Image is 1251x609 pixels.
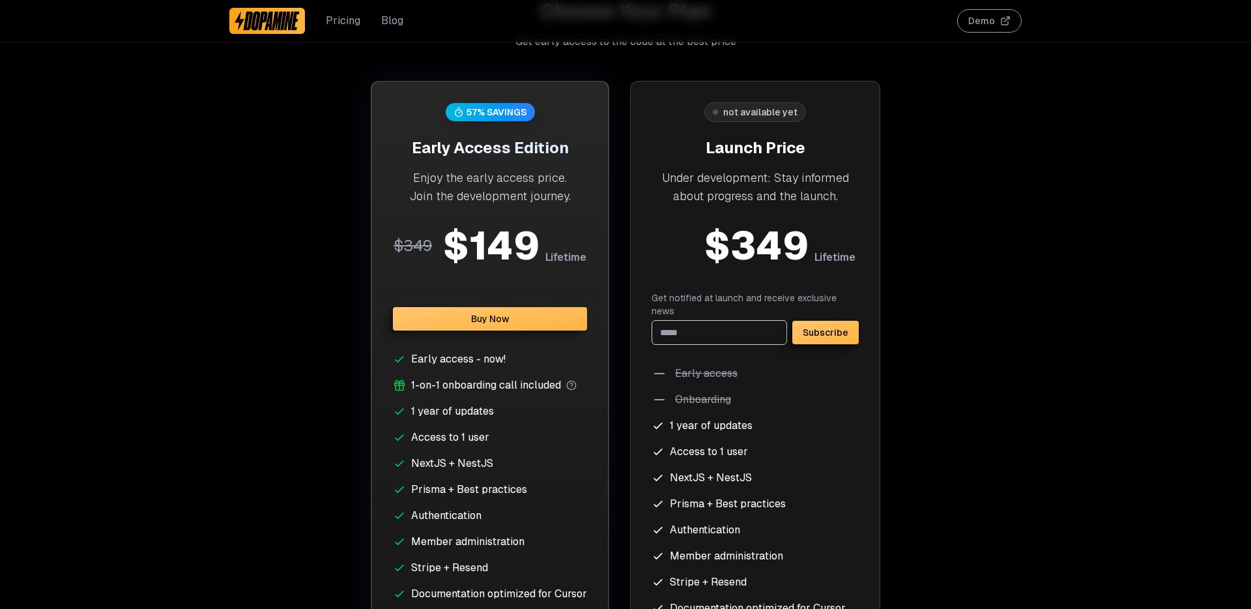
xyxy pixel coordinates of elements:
h3: Early Access Edition [393,138,587,158]
button: Demo [957,9,1022,33]
li: Stripe + Resend [652,574,859,590]
li: Prisma + Best practices [393,482,587,498]
span: $ 349 [655,226,693,246]
span: Lifetime [814,250,856,265]
li: Early access - now! [393,351,587,367]
a: Dopamine [229,8,305,34]
span: 1-on-1 onboarding call included [411,378,561,393]
span: Onboarding [675,392,731,408]
li: Stripe + Resend [393,560,587,576]
li: Access to 1 user [393,430,587,445]
li: Documentation optimized for Cursor [393,586,587,602]
a: Pricing [326,13,360,29]
li: Prisma + Best practices [652,496,859,512]
h3: Launch Price [652,138,859,158]
li: Member administration [393,534,587,550]
button: Subscribe [792,321,859,344]
span: Early access [675,366,738,381]
span: Lifetime [545,250,586,265]
div: Under development: Stay informed about progress and the launch. [652,169,859,205]
img: Dopamine [235,10,300,31]
li: Member administration [652,548,859,564]
span: $ 349 [704,226,809,265]
a: Blog [381,13,403,29]
div: 57 % SAVINGS [467,106,527,119]
p: Get notified at launch and receive exclusive news [652,291,859,318]
li: NextJS + NestJS [652,470,859,486]
li: Access to 1 user [652,444,859,460]
div: Enjoy the early access price. [393,169,587,187]
li: 1 year of updates [652,418,859,434]
span: $ 349 [394,235,432,256]
li: Authentication [393,508,587,524]
div: Join the development journey. [393,187,587,205]
div: not available yet [723,106,798,119]
div: $ 149 [442,226,540,265]
li: NextJS + NestJS [393,456,587,471]
li: Authentication [652,522,859,538]
li: 1 year of updates [393,404,587,419]
button: Buy Now [393,307,587,331]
